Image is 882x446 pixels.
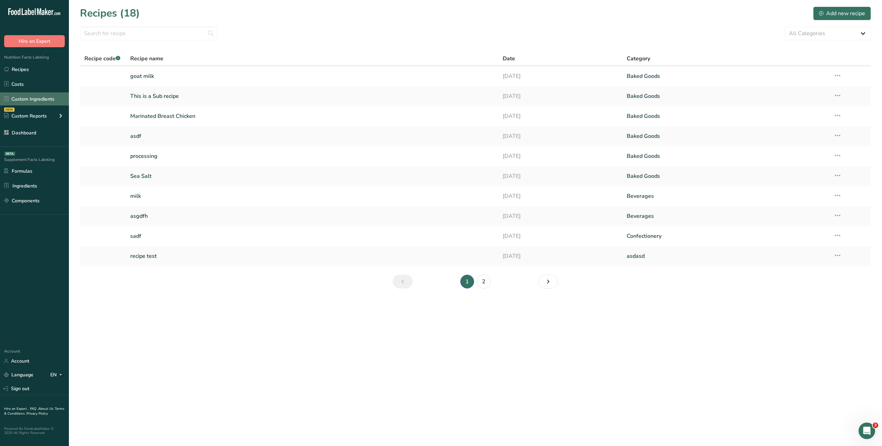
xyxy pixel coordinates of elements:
span: Recipe code [84,55,120,62]
a: Terms & Conditions . [4,406,64,416]
a: milk [130,189,494,203]
div: Powered By FoodLabelMaker © 2025 All Rights Reserved [4,427,65,435]
a: [DATE] [503,89,618,103]
a: asdasd [627,249,825,263]
a: Previous page [393,275,413,288]
a: Baked Goods [627,69,825,83]
a: This is a Sub recipe [130,89,494,103]
a: Baked Goods [627,89,825,103]
a: goat milk [130,69,494,83]
span: 3 [873,423,878,428]
a: [DATE] [503,189,618,203]
div: EN [50,371,65,379]
iframe: Intercom live chat [859,423,875,439]
div: Add new recipe [819,9,865,18]
h1: Recipes (18) [80,6,140,21]
a: Next page [538,275,558,288]
a: asgdfh [130,209,494,223]
span: Category [627,54,650,63]
a: [DATE] [503,129,618,143]
span: Date [503,54,515,63]
a: Language [4,369,33,381]
a: Marinated Breast Chicken [130,109,494,123]
a: Beverages [627,209,825,223]
a: [DATE] [503,149,618,163]
a: FAQ . [30,406,38,411]
a: [DATE] [503,209,618,223]
div: Custom Reports [4,112,47,120]
a: Confectionery [627,229,825,243]
a: [DATE] [503,249,618,263]
a: [DATE] [503,169,618,183]
input: Search for recipe [80,27,218,40]
div: BETA [4,152,15,156]
a: Beverages [627,189,825,203]
a: Privacy Policy [27,411,48,416]
a: Page 2. [477,275,491,288]
a: About Us . [38,406,55,411]
a: Baked Goods [627,169,825,183]
button: Add new recipe [813,7,871,20]
button: Hire an Expert [4,35,65,47]
a: Baked Goods [627,149,825,163]
a: Hire an Expert . [4,406,29,411]
span: Recipe name [130,54,163,63]
a: [DATE] [503,109,618,123]
a: [DATE] [503,229,618,243]
div: NEW [4,108,14,112]
a: Baked Goods [627,109,825,123]
a: sadf [130,229,494,243]
a: asdf [130,129,494,143]
a: [DATE] [503,69,618,83]
a: Baked Goods [627,129,825,143]
a: recipe test [130,249,494,263]
a: processing [130,149,494,163]
a: Sea Salt [130,169,494,183]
